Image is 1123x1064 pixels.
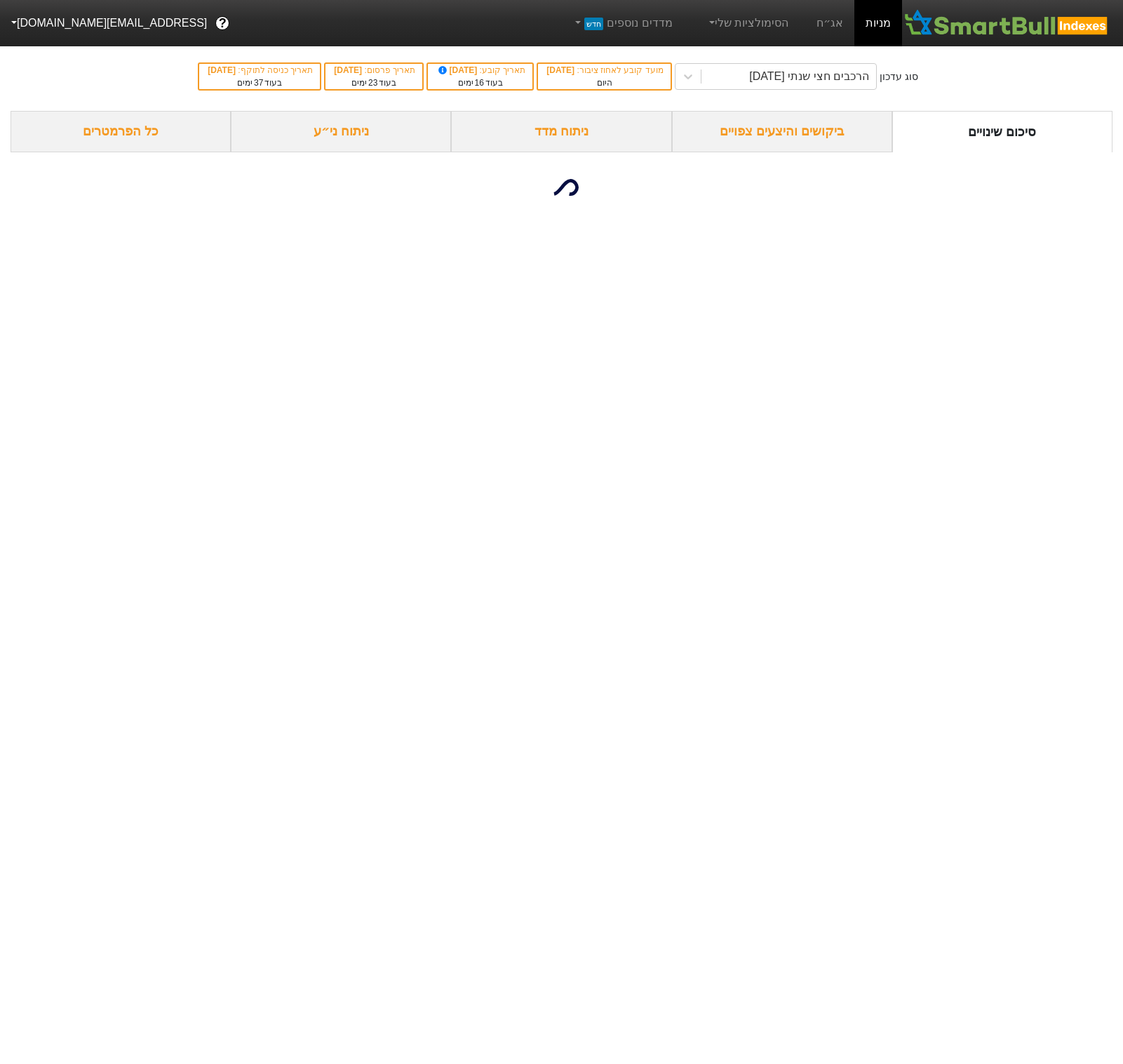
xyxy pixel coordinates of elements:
div: סיכום שינויים [892,111,1112,152]
span: [DATE] [208,65,238,75]
a: מדדים נוספיםחדש [567,9,678,37]
span: [DATE] [546,65,577,75]
div: בעוד ימים [206,77,313,89]
span: [DATE] [334,65,364,75]
span: [DATE] [436,65,480,75]
div: מועד קובע לאחוז ציבור : [545,64,663,77]
span: 16 [475,78,484,88]
div: כל הפרמטרים [11,111,231,152]
div: ניתוח ני״ע [231,111,451,152]
img: loading... [545,171,579,204]
span: חדש [584,18,603,30]
span: היום [597,78,612,88]
span: 37 [254,78,263,88]
div: בעוד ימים [332,77,415,89]
span: ? [219,14,227,33]
div: ביקושים והיצעים צפויים [672,111,892,152]
div: ניתוח מדד [451,111,671,152]
div: הרכבים חצי שנתי [DATE] [749,68,869,85]
div: תאריך קובע : [435,64,525,77]
span: 23 [368,78,377,88]
div: סוג עדכון [880,69,918,84]
div: תאריך פרסום : [332,64,415,77]
a: הסימולציות שלי [701,9,795,37]
div: תאריך כניסה לתוקף : [206,64,313,77]
div: בעוד ימים [435,77,525,89]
